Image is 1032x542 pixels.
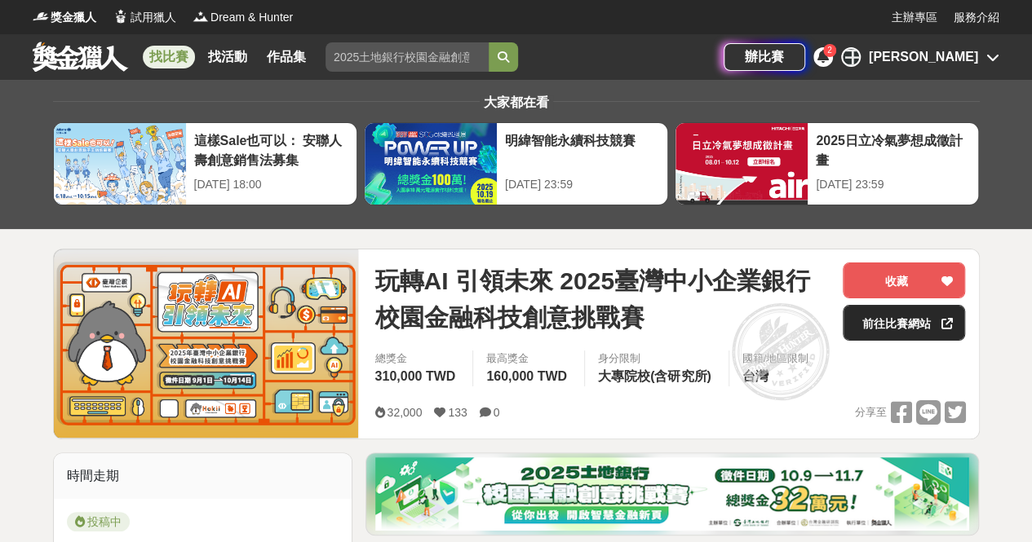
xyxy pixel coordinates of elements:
[53,122,357,205] a: 這樣Sale也可以： 安聯人壽創意銷售法募集[DATE] 18:00
[598,369,711,383] span: 大專院校(含研究所)
[448,406,467,419] span: 133
[210,9,293,26] span: Dream & Hunter
[113,9,176,26] a: Logo試用獵人
[486,369,567,383] span: 160,000 TWD
[131,9,176,26] span: 試用獵人
[892,9,937,26] a: 主辦專區
[54,249,359,438] img: Cover Image
[486,350,571,367] span: 最高獎金
[33,9,96,26] a: Logo獎金獵人
[869,47,978,67] div: [PERSON_NAME]
[816,131,970,168] div: 2025日立冷氣夢想成徵計畫
[387,406,422,419] span: 32,000
[505,131,659,168] div: 明緯智能永續科技競賽
[326,42,489,72] input: 2025土地銀行校園金融創意挑戰賽：從你出發 開啟智慧金融新頁
[374,350,459,367] span: 總獎金
[375,457,969,531] img: d20b4788-230c-4a26-8bab-6e291685a538.png
[54,453,352,499] div: 時間走期
[827,46,832,55] span: 2
[260,46,312,68] a: 作品集
[480,95,553,109] span: 大家都在看
[954,9,999,26] a: 服務介紹
[33,8,49,24] img: Logo
[505,176,659,193] div: [DATE] 23:59
[364,122,668,205] a: 明緯智能永續科技競賽[DATE] 23:59
[843,305,965,341] a: 前往比賽網站
[598,350,715,367] div: 身分限制
[374,369,455,383] span: 310,000 TWD
[194,131,348,168] div: 這樣Sale也可以： 安聯人壽創意銷售法募集
[193,8,209,24] img: Logo
[143,46,195,68] a: 找比賽
[843,262,965,298] button: 收藏
[193,9,293,26] a: LogoDream & Hunter
[374,262,830,336] span: 玩轉AI 引領未來 2025臺灣中小企業銀行校園金融科技創意挑戰賽
[194,176,348,193] div: [DATE] 18:00
[724,43,805,71] a: 辦比賽
[816,176,970,193] div: [DATE] 23:59
[841,47,861,67] div: 王
[51,9,96,26] span: 獎金獵人
[675,122,979,205] a: 2025日立冷氣夢想成徵計畫[DATE] 23:59
[67,512,130,531] span: 投稿中
[113,8,129,24] img: Logo
[854,400,886,425] span: 分享至
[494,406,500,419] span: 0
[202,46,254,68] a: 找活動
